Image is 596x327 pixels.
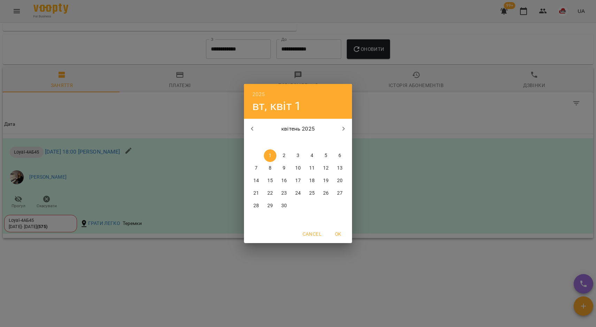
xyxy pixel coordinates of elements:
button: 27 [334,187,346,200]
span: пт [306,139,318,146]
button: 18 [306,174,318,187]
p: 1 [269,152,272,159]
p: 10 [295,165,301,172]
button: 25 [306,187,318,200]
span: ср [278,139,290,146]
span: Cancel [303,230,321,238]
button: 17 [292,174,304,187]
button: 2025 [252,89,265,99]
button: 5 [320,149,332,162]
p: 20 [337,177,343,184]
button: 15 [264,174,276,187]
button: 13 [334,162,346,174]
p: 5 [324,152,327,159]
button: 3 [292,149,304,162]
p: 8 [269,165,272,172]
span: нд [334,139,346,146]
p: 7 [255,165,258,172]
p: 12 [323,165,329,172]
button: 26 [320,187,332,200]
p: 13 [337,165,343,172]
p: 4 [311,152,313,159]
p: квітень 2025 [261,125,336,133]
button: 19 [320,174,332,187]
p: 15 [267,177,273,184]
p: 17 [295,177,301,184]
p: 30 [281,202,287,209]
span: OK [330,230,346,238]
button: 30 [278,200,290,212]
button: OK [327,228,349,240]
button: 29 [264,200,276,212]
button: вт, квіт 1 [252,99,301,113]
button: 20 [334,174,346,187]
p: 29 [267,202,273,209]
button: 1 [264,149,276,162]
button: 24 [292,187,304,200]
button: 22 [264,187,276,200]
button: 10 [292,162,304,174]
p: 11 [309,165,315,172]
p: 2 [283,152,285,159]
p: 22 [267,190,273,197]
button: 2 [278,149,290,162]
p: 27 [337,190,343,197]
button: 14 [250,174,262,187]
button: 9 [278,162,290,174]
button: 4 [306,149,318,162]
p: 28 [253,202,259,209]
span: чт [292,139,304,146]
button: Cancel [300,228,324,240]
p: 3 [297,152,299,159]
p: 23 [281,190,287,197]
p: 19 [323,177,329,184]
span: пн [250,139,262,146]
p: 6 [338,152,341,159]
p: 14 [253,177,259,184]
button: 11 [306,162,318,174]
button: 21 [250,187,262,200]
button: 28 [250,200,262,212]
span: сб [320,139,332,146]
p: 21 [253,190,259,197]
button: 7 [250,162,262,174]
p: 26 [323,190,329,197]
button: 16 [278,174,290,187]
button: 6 [334,149,346,162]
p: 25 [309,190,315,197]
p: 16 [281,177,287,184]
p: 18 [309,177,315,184]
span: вт [264,139,276,146]
p: 24 [295,190,301,197]
button: 12 [320,162,332,174]
button: 8 [264,162,276,174]
button: 23 [278,187,290,200]
p: 9 [283,165,285,172]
